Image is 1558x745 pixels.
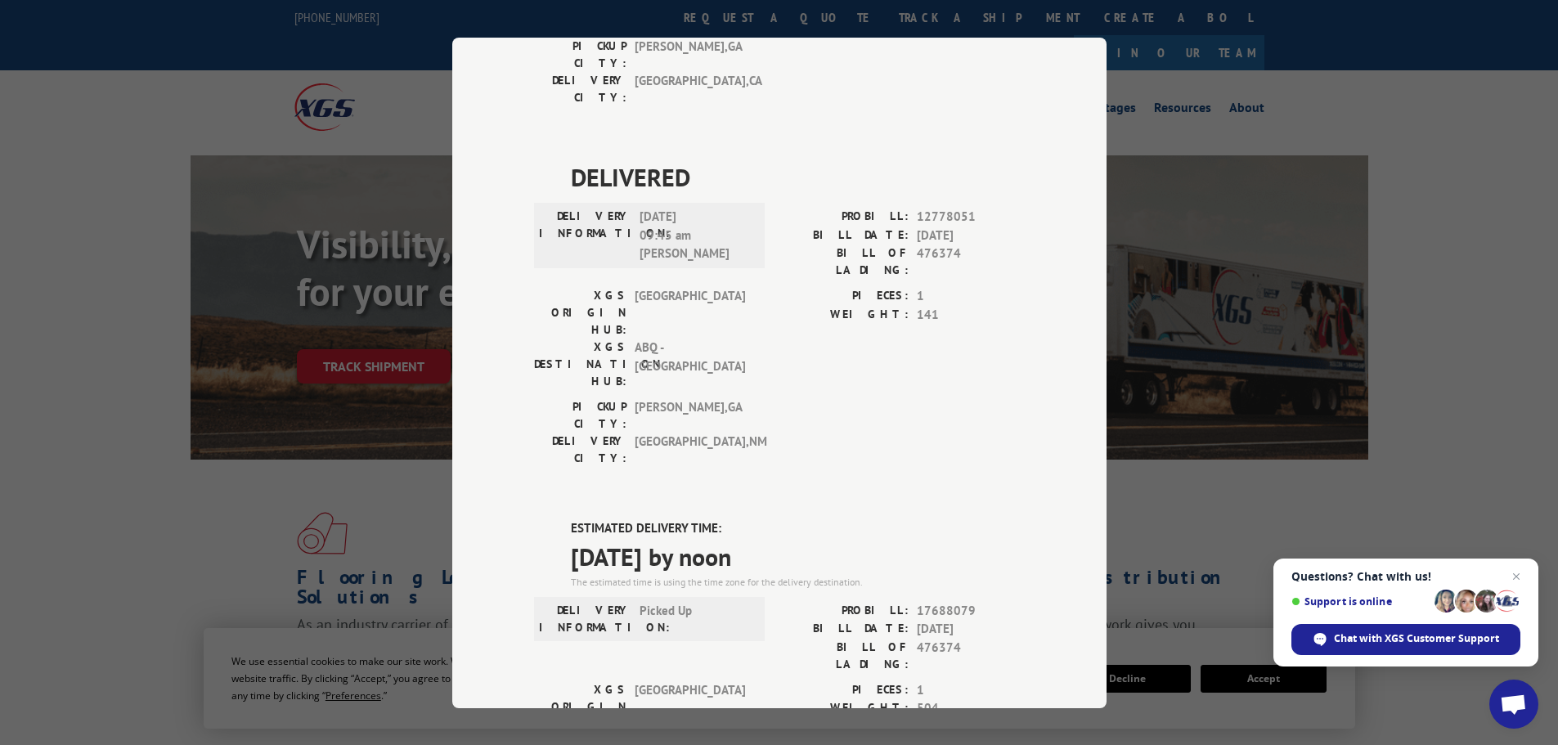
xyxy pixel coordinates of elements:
[917,226,1025,245] span: [DATE]
[571,519,1025,538] label: ESTIMATED DELIVERY TIME:
[571,574,1025,589] div: The estimated time is using the time zone for the delivery destination.
[635,433,745,467] span: [GEOGRAPHIC_DATA] , NM
[1291,570,1520,583] span: Questions? Chat with us!
[917,208,1025,227] span: 12778051
[534,72,626,106] label: DELIVERY CITY:
[539,208,631,263] label: DELIVERY INFORMATION:
[640,601,750,635] span: Picked Up
[1506,567,1526,586] span: Close chat
[635,680,745,732] span: [GEOGRAPHIC_DATA]
[635,287,745,339] span: [GEOGRAPHIC_DATA]
[779,287,909,306] label: PIECES:
[779,680,909,699] label: PIECES:
[917,680,1025,699] span: 1
[779,226,909,245] label: BILL DATE:
[917,245,1025,279] span: 476374
[534,433,626,467] label: DELIVERY CITY:
[571,159,1025,195] span: DELIVERED
[534,680,626,732] label: XGS ORIGIN HUB:
[779,305,909,324] label: WEIGHT:
[1291,624,1520,655] div: Chat with XGS Customer Support
[917,287,1025,306] span: 1
[917,699,1025,718] span: 504
[779,620,909,639] label: BILL DATE:
[1334,631,1499,646] span: Chat with XGS Customer Support
[779,208,909,227] label: PROBILL:
[635,398,745,433] span: [PERSON_NAME] , GA
[534,38,626,72] label: PICKUP CITY:
[779,699,909,718] label: WEIGHT:
[1291,595,1429,608] span: Support is online
[571,537,1025,574] span: [DATE] by noon
[640,208,750,263] span: [DATE] 09:45 am [PERSON_NAME]
[534,339,626,390] label: XGS DESTINATION HUB:
[779,638,909,672] label: BILL OF LADING:
[539,601,631,635] label: DELIVERY INFORMATION:
[917,638,1025,672] span: 476374
[635,38,745,72] span: [PERSON_NAME] , GA
[917,305,1025,324] span: 141
[635,72,745,106] span: [GEOGRAPHIC_DATA] , CA
[917,620,1025,639] span: [DATE]
[917,601,1025,620] span: 17688079
[779,601,909,620] label: PROBILL:
[779,245,909,279] label: BILL OF LADING:
[635,339,745,390] span: ABQ - [GEOGRAPHIC_DATA]
[534,287,626,339] label: XGS ORIGIN HUB:
[1489,680,1538,729] div: Open chat
[534,398,626,433] label: PICKUP CITY:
